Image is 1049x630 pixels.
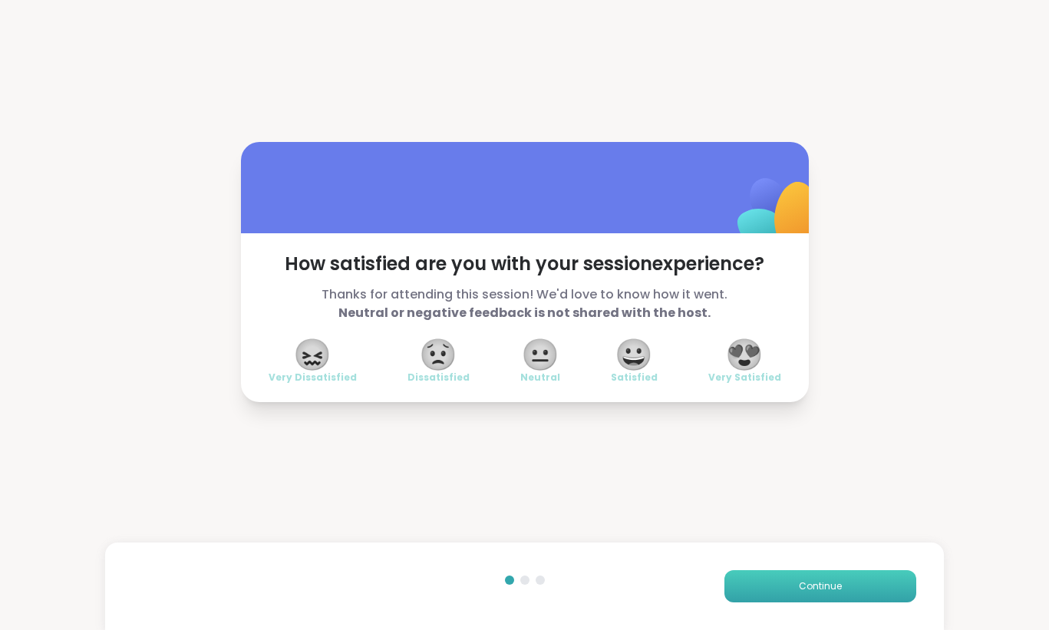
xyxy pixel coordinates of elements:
button: Continue [724,570,916,602]
span: Thanks for attending this session! We'd love to know how it went. [269,285,781,322]
span: 😟 [419,341,457,368]
span: 😖 [293,341,332,368]
span: Dissatisfied [407,371,470,384]
span: Very Dissatisfied [269,371,357,384]
span: 😀 [615,341,653,368]
span: 😐 [521,341,559,368]
span: Satisfied [611,371,658,384]
span: Continue [799,579,842,593]
span: Neutral [520,371,560,384]
span: How satisfied are you with your session experience? [269,252,781,276]
span: Very Satisfied [708,371,781,384]
img: ShareWell Logomark [701,138,854,291]
span: 😍 [725,341,764,368]
b: Neutral or negative feedback is not shared with the host. [338,304,711,322]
